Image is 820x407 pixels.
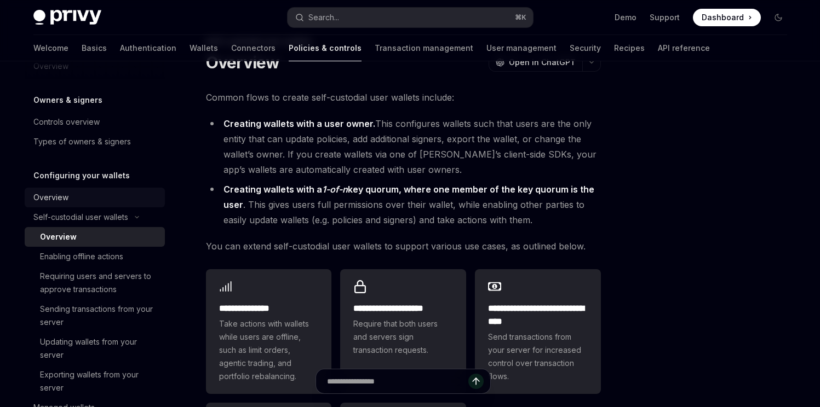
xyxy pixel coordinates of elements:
[25,207,165,227] button: Toggle Self-custodial user wallets section
[120,35,176,61] a: Authentication
[488,330,588,383] span: Send transactions from your server for increased control over transaction flows.
[25,266,165,299] a: Requiring users and servers to approve transactions
[206,182,601,228] li: . This gives users full permissions over their wallet, while enabling other parties to easily upd...
[33,94,102,107] h5: Owners & signers
[25,365,165,398] a: Exporting wallets from your server
[33,10,101,25] img: dark logo
[219,317,319,383] span: Take actions with wallets while users are offline, such as limit orders, agentic trading, and por...
[515,13,526,22] span: ⌘ K
[650,12,680,23] a: Support
[231,35,276,61] a: Connectors
[40,230,77,243] div: Overview
[289,35,362,61] a: Policies & controls
[25,188,165,207] a: Overview
[40,303,158,329] div: Sending transactions from your server
[33,115,100,129] div: Controls overview
[288,8,533,27] button: Open search
[223,118,375,129] strong: Creating wallets with a user owner.
[614,35,645,61] a: Recipes
[25,132,165,152] a: Types of owners & signers
[615,12,636,23] a: Demo
[570,35,601,61] a: Security
[40,250,123,263] div: Enabling offline actions
[375,35,473,61] a: Transaction management
[25,247,165,266] a: Enabling offline actions
[468,374,484,389] button: Send message
[33,35,68,61] a: Welcome
[489,53,582,72] button: Open in ChatGPT
[82,35,107,61] a: Basics
[206,269,332,394] a: **** **** *****Take actions with wallets while users are offline, such as limit orders, agentic t...
[33,191,68,204] div: Overview
[658,35,710,61] a: API reference
[33,211,128,224] div: Self-custodial user wallets
[223,184,594,210] strong: Creating wallets with a key quorum, where one member of the key quorum is the user
[770,9,787,26] button: Toggle dark mode
[25,299,165,332] a: Sending transactions from your server
[693,9,761,26] a: Dashboard
[206,53,280,72] h1: Overview
[190,35,218,61] a: Wallets
[509,57,576,68] span: Open in ChatGPT
[702,12,744,23] span: Dashboard
[308,11,339,24] div: Search...
[353,317,453,357] span: Require that both users and servers sign transaction requests.
[33,169,130,182] h5: Configuring your wallets
[322,184,348,195] em: 1-of-n
[40,368,158,394] div: Exporting wallets from your server
[486,35,557,61] a: User management
[25,332,165,365] a: Updating wallets from your server
[25,227,165,247] a: Overview
[327,369,468,393] input: Ask a question...
[40,270,158,296] div: Requiring users and servers to approve transactions
[40,335,158,362] div: Updating wallets from your server
[25,112,165,132] a: Controls overview
[206,239,601,254] span: You can extend self-custodial user wallets to support various use cases, as outlined below.
[206,90,601,105] span: Common flows to create self-custodial user wallets include:
[33,135,131,148] div: Types of owners & signers
[206,116,601,177] li: This configures wallets such that users are the only entity that can update policies, add additio...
